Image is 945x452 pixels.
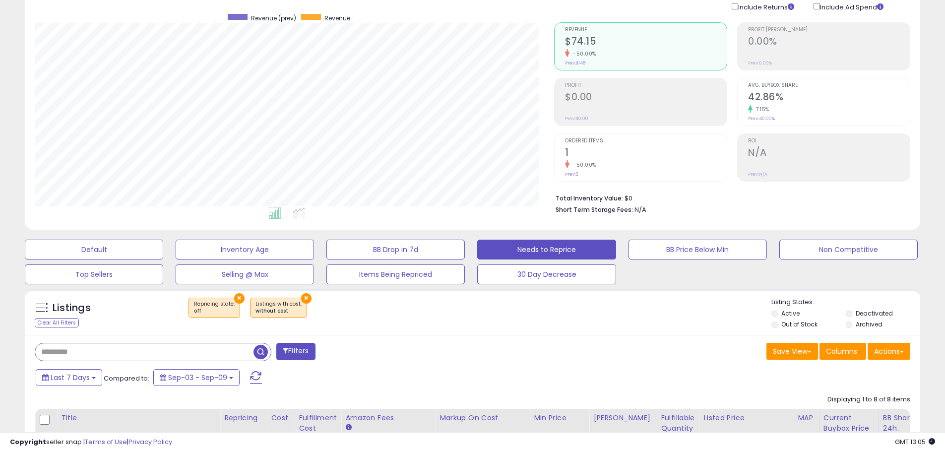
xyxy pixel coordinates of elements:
[856,309,893,318] label: Deactivated
[748,138,910,144] span: ROI
[856,320,882,328] label: Archived
[176,264,314,284] button: Selling @ Max
[440,413,525,423] div: Markup on Cost
[324,14,350,22] span: Revenue
[565,36,727,49] h2: $74.15
[895,437,935,447] span: 2025-09-17 13:05 GMT
[51,373,90,383] span: Last 7 Days
[565,147,727,160] h2: 1
[798,413,815,423] div: MAP
[781,320,818,328] label: Out of Stock
[194,300,235,315] span: Repricing state :
[153,369,240,386] button: Sep-03 - Sep-09
[556,194,623,202] b: Total Inventory Value:
[299,413,337,434] div: Fulfillment Cost
[301,293,312,304] button: ×
[724,1,806,12] div: Include Returns
[326,240,465,259] button: BB Drop in 7d
[168,373,227,383] span: Sep-03 - Sep-09
[868,343,910,360] button: Actions
[569,50,596,58] small: -50.00%
[436,409,530,448] th: The percentage added to the cost of goods (COGS) that forms the calculator for Min & Max prices.
[477,264,616,284] button: 30 Day Decrease
[593,413,652,423] div: [PERSON_NAME]
[565,83,727,88] span: Profit
[779,240,918,259] button: Non Competitive
[634,205,646,214] span: N/A
[224,413,262,423] div: Repricing
[771,298,920,307] p: Listing States:
[766,343,818,360] button: Save View
[806,1,899,12] div: Include Ad Spend
[565,116,588,122] small: Prev: $0.00
[703,413,789,423] div: Listed Price
[748,116,775,122] small: Prev: 40.00%
[826,346,857,356] span: Columns
[85,437,127,447] a: Terms of Use
[326,264,465,284] button: Items Being Repriced
[748,36,910,49] h2: 0.00%
[345,413,431,423] div: Amazon Fees
[104,374,149,383] span: Compared to:
[477,240,616,259] button: Needs to Reprice
[128,437,172,447] a: Privacy Policy
[61,413,216,423] div: Title
[748,60,772,66] small: Prev: 0.00%
[753,106,769,113] small: 7.15%
[748,91,910,105] h2: 42.86%
[748,171,767,177] small: Prev: N/A
[781,309,800,318] label: Active
[276,343,315,360] button: Filters
[819,343,866,360] button: Columns
[10,437,46,447] strong: Copyright
[36,369,102,386] button: Last 7 Days
[35,318,79,327] div: Clear All Filters
[629,240,767,259] button: BB Price Below Min
[827,395,910,404] div: Displaying 1 to 8 of 8 items
[194,308,235,315] div: off
[534,413,585,423] div: Min Price
[255,308,302,315] div: without cost
[556,205,633,214] b: Short Term Storage Fees:
[10,438,172,447] div: seller snap | |
[176,240,314,259] button: Inventory Age
[556,192,903,203] li: $0
[25,240,163,259] button: Default
[748,147,910,160] h2: N/A
[271,413,290,423] div: Cost
[565,27,727,33] span: Revenue
[251,14,296,22] span: Revenue (prev)
[883,413,919,434] div: BB Share 24h.
[565,171,578,177] small: Prev: 2
[25,264,163,284] button: Top Sellers
[255,300,302,315] span: Listings with cost :
[661,413,695,434] div: Fulfillable Quantity
[748,83,910,88] span: Avg. Buybox Share
[565,138,727,144] span: Ordered Items
[53,301,91,315] h5: Listings
[565,60,585,66] small: Prev: $148
[565,91,727,105] h2: $0.00
[823,413,875,434] div: Current Buybox Price
[234,293,245,304] button: ×
[748,27,910,33] span: Profit [PERSON_NAME]
[569,161,596,169] small: -50.00%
